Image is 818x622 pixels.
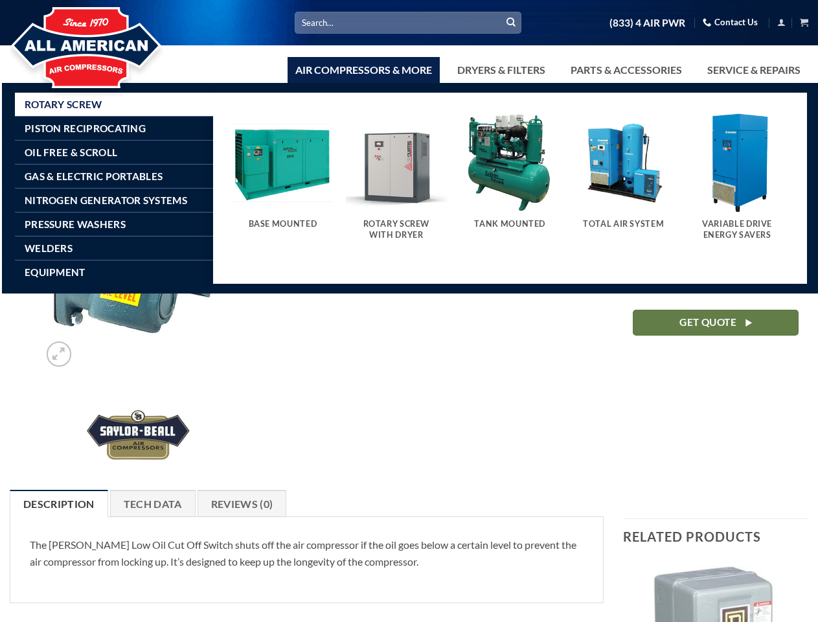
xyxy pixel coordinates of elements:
a: Get Quote [633,310,799,335]
img: Tank Mounted [459,112,560,213]
button: Submit [501,13,521,32]
img: Total Air System [573,112,674,213]
h5: Variable Drive Energy Savers [693,219,781,240]
a: Zoom [47,341,72,367]
span: Gas & Electric Portables [25,171,163,181]
span: Pressure Washers [25,219,126,229]
span: Piston Reciprocating [25,123,146,133]
a: Contact Us [703,12,758,32]
a: Reviews (0) [198,490,287,517]
span: Equipment [25,267,85,277]
a: Tech Data [110,490,196,517]
a: Dryers & Filters [449,57,553,83]
a: Description [10,490,108,517]
a: Service & Repairs [699,57,808,83]
a: Login [777,14,786,30]
h5: Total Air System [580,219,668,229]
h3: Related products [623,519,808,554]
img: Rotary Screw With Dryer [346,112,447,213]
a: Visit product category Rotary Screw With Dryer [346,112,447,253]
span: Nitrogen Generator Systems [25,195,187,205]
a: Visit product category Tank Mounted [459,112,560,242]
span: Welders [25,243,73,253]
span: Rotary Screw [25,99,102,109]
a: Air Compressors & More [288,57,440,83]
img: Variable Drive Energy Savers [687,112,788,213]
a: Visit product category Variable Drive Energy Savers [687,112,788,253]
a: (833) 4 AIR PWR [609,12,685,34]
a: View cart [800,14,808,30]
h5: Tank Mounted [466,219,554,229]
p: The [PERSON_NAME] Low Oil Cut Off Switch shuts off the air compressor if the oil goes below a cer... [30,536,584,570]
a: Visit product category Total Air System [573,112,674,242]
span: Get Quote [679,314,736,330]
a: Parts & Accessories [563,57,690,83]
input: Search… [295,12,521,33]
h5: Rotary Screw With Dryer [352,219,440,240]
img: Base Mounted [232,112,333,213]
h5: Base Mounted [238,219,326,229]
span: Oil Free & Scroll [25,147,117,157]
a: Visit product category Base Mounted [232,112,333,242]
